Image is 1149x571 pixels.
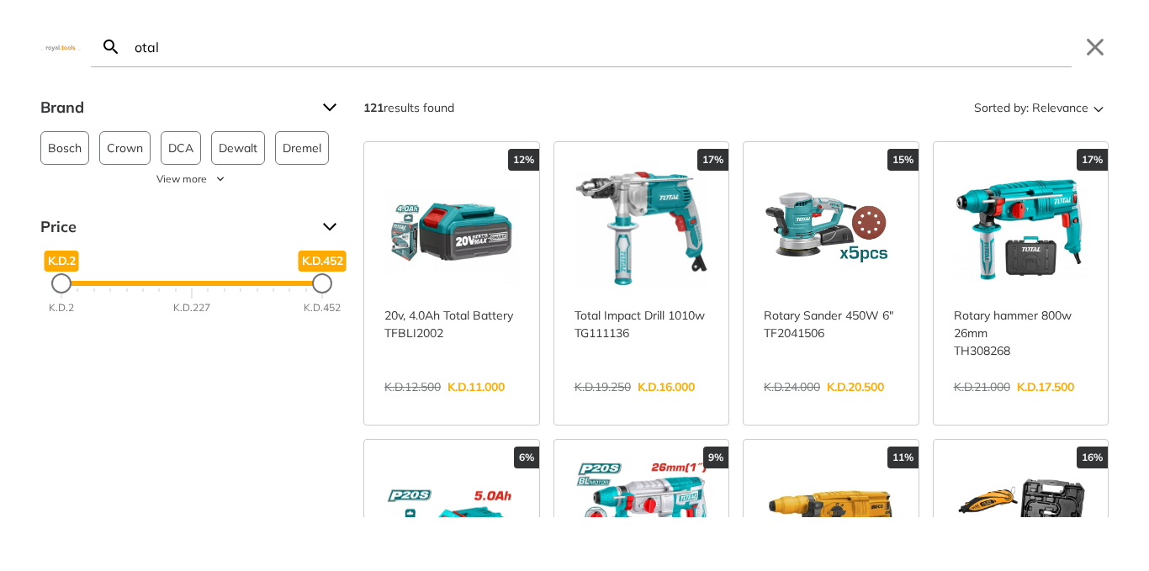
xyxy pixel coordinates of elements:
div: K.D.227 [173,300,210,315]
div: 17% [1077,149,1108,171]
span: View more [156,172,207,187]
svg: Sort [1088,98,1109,118]
input: Search… [131,27,1072,66]
img: Close [40,43,81,50]
button: Crown [99,131,151,165]
span: Price [40,214,310,241]
strong: 121 [363,100,384,115]
div: 6% [514,447,539,468]
div: 12% [508,149,539,171]
span: Dremel [283,132,321,164]
button: Dewalt [211,131,265,165]
div: 9% [703,447,728,468]
button: Bosch [40,131,89,165]
button: Sorted by:Relevance Sort [971,94,1109,121]
div: K.D.2 [49,300,74,315]
div: Minimum Price [51,273,71,293]
button: DCA [161,131,201,165]
button: Close [1082,34,1109,61]
div: 15% [887,149,919,171]
span: Relevance [1032,94,1088,121]
div: Maximum Price [312,273,332,293]
div: results found [363,94,454,121]
button: View more [40,172,343,187]
button: Dremel [275,131,329,165]
span: Bosch [48,132,82,164]
span: Crown [107,132,143,164]
div: K.D.452 [304,300,341,315]
span: Brand [40,94,310,121]
svg: Search [101,37,121,57]
div: 16% [1077,447,1108,468]
div: 17% [697,149,728,171]
span: DCA [168,132,193,164]
div: 11% [887,447,919,468]
span: Dewalt [219,132,257,164]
